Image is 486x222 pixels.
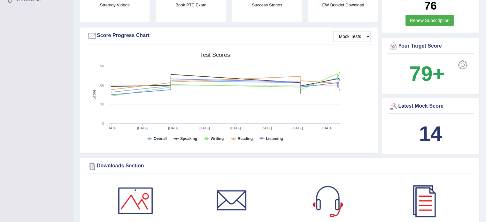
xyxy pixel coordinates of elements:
[156,2,226,8] h4: Book PTE Exam
[232,2,302,8] h4: Success Stories
[102,121,104,125] text: 0
[405,15,454,26] a: Renew Subscription
[308,2,378,8] h4: EW Booklet Download
[266,136,283,141] tspan: Listening
[92,90,96,100] tspan: Score
[154,136,167,141] tspan: Overall
[137,126,148,130] tspan: [DATE]
[180,136,197,141] tspan: Speaking
[211,136,224,141] tspan: Writing
[100,83,104,87] text: 60
[389,102,472,111] div: Latest Mock Score
[106,126,118,130] tspan: [DATE]
[87,161,472,171] div: Downloads Section
[100,64,104,68] text: 90
[199,126,210,130] tspan: [DATE]
[100,102,104,106] text: 30
[238,136,253,141] tspan: Reading
[87,31,371,41] div: Score Progress Chart
[230,126,241,130] tspan: [DATE]
[292,126,303,130] tspan: [DATE]
[168,126,179,130] tspan: [DATE]
[200,52,230,58] tspan: Test scores
[409,62,444,85] b: 79+
[80,2,150,8] h4: Strategy Videos
[322,126,334,130] tspan: [DATE]
[261,126,272,130] tspan: [DATE]
[389,42,472,51] div: Your Target Score
[419,122,442,145] b: 14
